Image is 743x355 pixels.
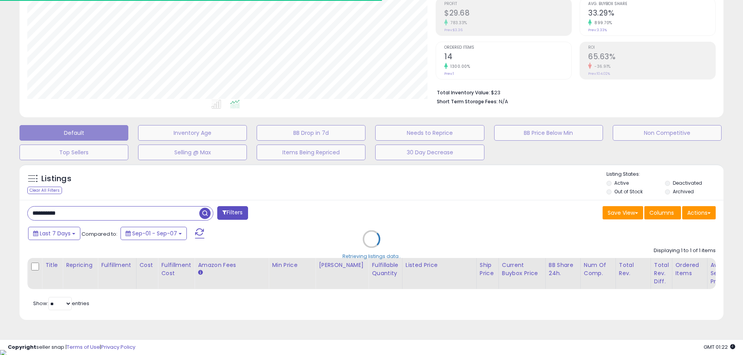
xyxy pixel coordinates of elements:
[588,28,607,32] small: Prev: 3.33%
[592,20,612,26] small: 899.70%
[444,9,571,19] h2: $29.68
[375,145,484,160] button: 30 Day Decrease
[437,87,710,97] li: $23
[257,145,365,160] button: Items Being Repriced
[613,125,722,141] button: Non Competitive
[588,2,715,6] span: Avg. Buybox Share
[8,344,135,351] div: seller snap | |
[588,9,715,19] h2: 33.29%
[592,64,611,69] small: -36.91%
[437,89,490,96] b: Total Inventory Value:
[375,125,484,141] button: Needs to Reprice
[67,343,100,351] a: Terms of Use
[138,145,247,160] button: Selling @ Max
[588,46,715,50] span: ROI
[494,125,603,141] button: BB Price Below Min
[448,64,470,69] small: 1300.00%
[257,125,365,141] button: BB Drop in 7d
[444,28,463,32] small: Prev: $3.36
[444,71,454,76] small: Prev: 1
[588,52,715,63] h2: 65.63%
[444,2,571,6] span: Profit
[138,125,247,141] button: Inventory Age
[437,98,498,105] b: Short Term Storage Fees:
[8,343,36,351] strong: Copyright
[101,343,135,351] a: Privacy Policy
[448,20,467,26] small: 783.33%
[499,98,508,105] span: N/A
[20,125,128,141] button: Default
[444,46,571,50] span: Ordered Items
[444,52,571,63] h2: 14
[704,343,735,351] span: 2025-09-15 01:22 GMT
[20,145,128,160] button: Top Sellers
[342,253,401,260] div: Retrieving listings data..
[588,71,610,76] small: Prev: 104.02%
